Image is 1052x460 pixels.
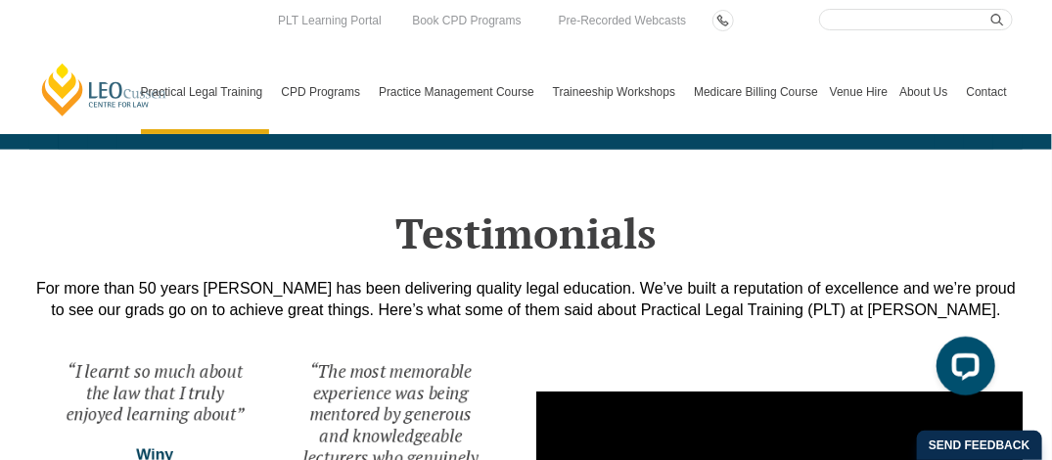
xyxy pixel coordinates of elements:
a: Book CPD Programs [407,10,526,31]
h2: Testimonials [29,208,1023,257]
a: Venue Hire [824,50,893,134]
a: Traineeship Workshops [547,50,688,134]
div: For more than 50 years [PERSON_NAME] has been delivering quality legal education. We’ve built a r... [29,278,1023,321]
a: Contact [961,50,1013,134]
a: PLT Learning Portal [273,10,387,31]
a: Practical Legal Training [135,50,276,134]
a: Practice Management Course [373,50,547,134]
a: CPD Programs [275,50,373,134]
a: Medicare Billing Course [688,50,824,134]
iframe: LiveChat chat widget [921,329,1003,411]
a: [PERSON_NAME] Centre for Law [39,62,169,117]
div: “I learnt so much about the law that I truly enjoyed learning about” [61,360,249,425]
a: About Us [893,50,960,134]
a: Pre-Recorded Webcasts [554,10,692,31]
